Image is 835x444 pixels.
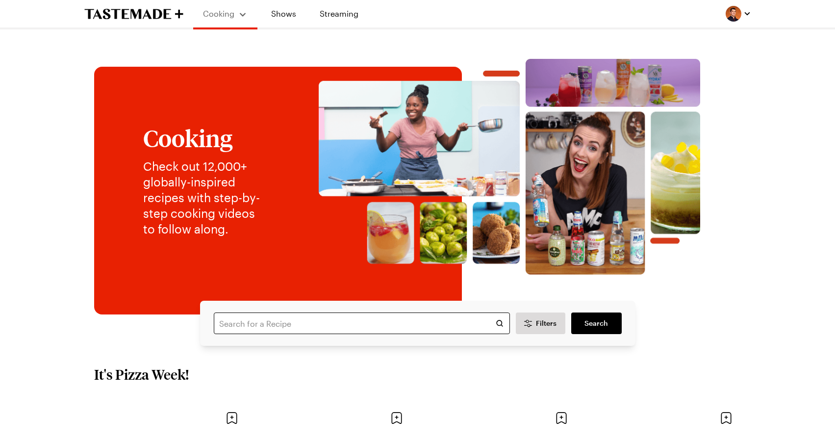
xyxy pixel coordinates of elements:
[203,9,234,18] span: Cooking
[387,409,406,427] button: Save recipe
[717,409,735,427] button: Save recipe
[584,318,608,328] span: Search
[571,313,621,334] a: filters
[214,313,510,334] input: Search for a Recipe
[84,8,183,20] a: To Tastemade Home Page
[552,409,571,427] button: Save recipe
[203,4,248,24] button: Cooking
[143,125,268,151] h1: Cooking
[94,366,189,383] h2: It's Pizza Week!
[143,158,268,237] p: Check out 12,000+ globally-inspired recipes with step-by-step cooking videos to follow along.
[726,6,751,22] button: Profile picture
[536,318,557,328] span: Filters
[288,59,732,275] img: Explore recipes
[223,409,241,427] button: Save recipe
[516,313,566,334] button: Desktop filters
[726,6,741,22] img: Profile picture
